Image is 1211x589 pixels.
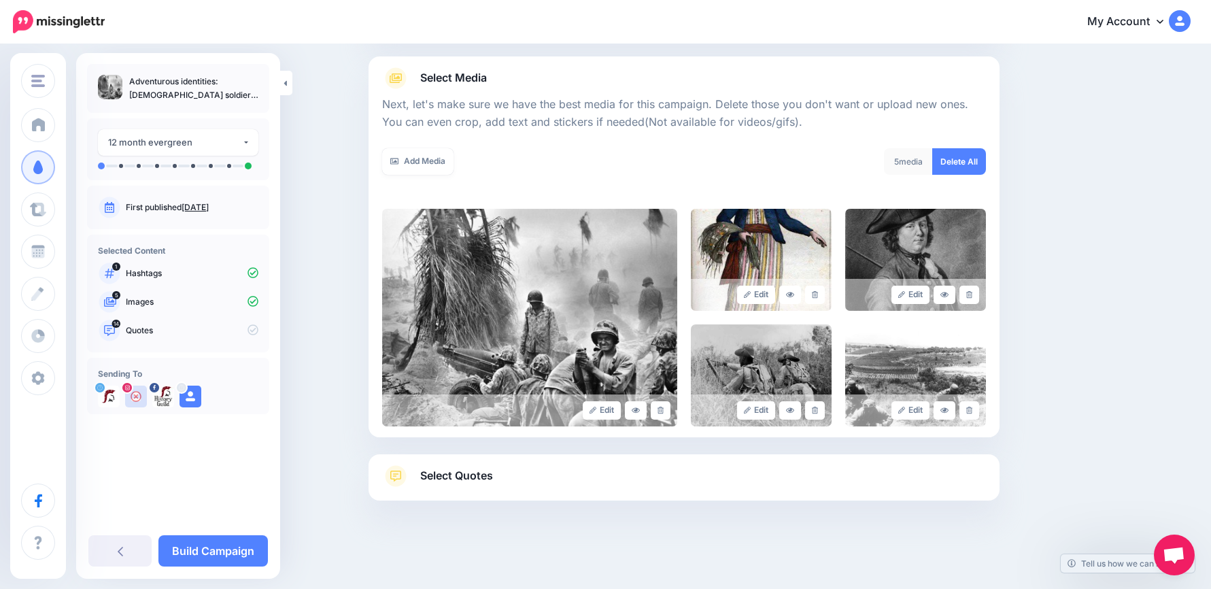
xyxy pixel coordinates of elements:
[845,209,986,311] img: c571987f5709b1c5840ac64754782b74_large.jpg
[126,324,258,337] p: Quotes
[98,369,258,379] h4: Sending To
[845,324,986,426] img: 3792a22c8a0b7670ff5118927f5a70df_large.jpg
[891,401,930,420] a: Edit
[98,75,122,99] img: 09eb0dc6523096b4a36dd4ed00a9f77a_thumb.jpg
[1074,5,1191,39] a: My Account
[112,320,121,328] span: 14
[891,286,930,304] a: Edit
[108,135,242,150] div: 12 month evergreen
[13,10,105,33] img: Missinglettr
[382,96,986,131] p: Next, let's make sure we have the best media for this campaign. Delete those you don't want or up...
[98,246,258,256] h4: Selected Content
[382,89,986,426] div: Select Media
[112,291,120,299] span: 5
[31,75,45,87] img: menu.png
[737,401,776,420] a: Edit
[932,148,986,175] a: Delete All
[691,324,832,426] img: 1d38742b9685b933b74e446fe33e23bc_large.jpg
[98,129,258,156] button: 12 month evergreen
[152,386,174,407] img: 107731654_100216411778643_5832032346804107827_n-bsa91741.jpg
[583,401,621,420] a: Edit
[420,467,493,485] span: Select Quotes
[98,386,120,407] img: Hu3l9d_N-52559.jpg
[182,202,209,212] a: [DATE]
[1061,554,1195,573] a: Tell us how we can improve
[180,386,201,407] img: user_default_image.png
[125,386,147,407] img: user_default_image.png
[112,263,120,271] span: 1
[126,267,258,280] p: Hashtags
[382,148,454,175] a: Add Media
[884,148,933,175] div: media
[1154,535,1195,575] a: Open chat
[126,201,258,214] p: First published
[420,69,487,87] span: Select Media
[382,465,986,501] a: Select Quotes
[691,209,832,311] img: 44d1d976b2576e497819bc131f414c6f_large.jpg
[382,67,986,89] a: Select Media
[382,209,677,426] img: 09eb0dc6523096b4a36dd4ed00a9f77a_large.jpg
[737,286,776,304] a: Edit
[126,296,258,308] p: Images
[894,156,899,167] span: 5
[129,75,258,102] p: Adventurous identities: [DEMOGRAPHIC_DATA] soldiers and cross-dressing women at war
